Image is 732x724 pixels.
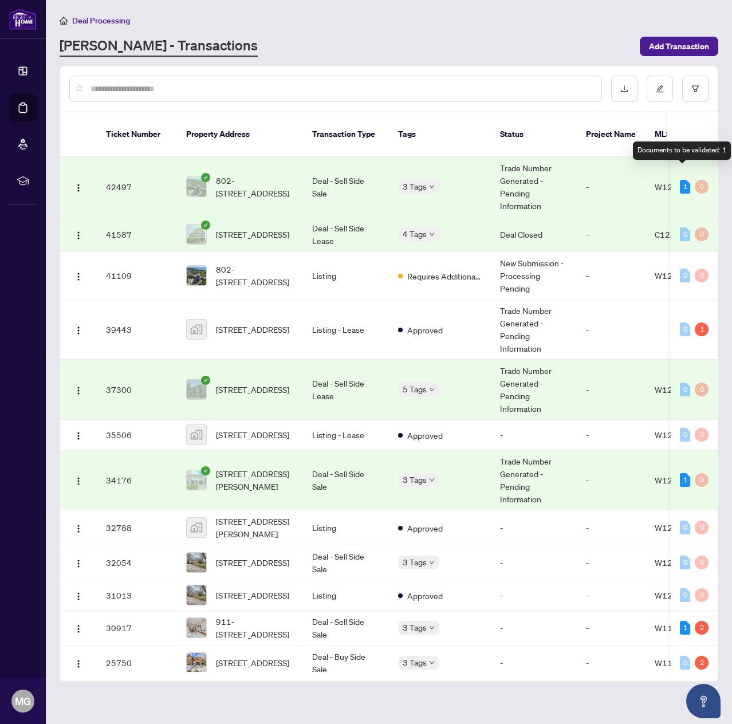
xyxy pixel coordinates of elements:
[201,173,210,182] span: check-circle
[60,36,258,57] a: [PERSON_NAME] - Transactions
[695,269,709,282] div: 0
[69,426,88,444] button: Logo
[680,227,690,241] div: 0
[69,225,88,243] button: Logo
[491,420,577,450] td: -
[97,646,177,680] td: 25750
[187,320,206,339] img: thumbnail-img
[216,515,294,540] span: [STREET_ADDRESS][PERSON_NAME]
[656,85,664,93] span: edit
[695,621,709,635] div: 2
[187,653,206,672] img: thumbnail-img
[491,112,577,157] th: Status
[577,545,646,580] td: -
[69,178,88,196] button: Logo
[680,428,690,442] div: 0
[303,300,389,360] td: Listing - Lease
[216,656,289,669] span: [STREET_ADDRESS]
[695,473,709,487] div: 0
[216,263,294,288] span: 802-[STREET_ADDRESS]
[303,450,389,510] td: Deal - Sell Side Sale
[216,428,289,441] span: [STREET_ADDRESS]
[69,654,88,672] button: Logo
[680,473,690,487] div: 1
[216,556,289,569] span: [STREET_ADDRESS]
[97,580,177,611] td: 31013
[577,420,646,450] td: -
[216,323,289,336] span: [STREET_ADDRESS]
[577,157,646,217] td: -
[680,588,690,602] div: 0
[97,217,177,252] td: 41587
[577,510,646,545] td: -
[407,429,443,442] span: Approved
[74,386,83,395] img: Logo
[69,619,88,637] button: Logo
[491,217,577,252] td: Deal Closed
[187,266,206,285] img: thumbnail-img
[655,522,703,533] span: W12111895
[69,553,88,572] button: Logo
[69,518,88,537] button: Logo
[577,450,646,510] td: -
[216,467,294,493] span: [STREET_ADDRESS][PERSON_NAME]
[74,524,83,533] img: Logo
[97,157,177,217] td: 42497
[577,217,646,252] td: -
[74,592,83,601] img: Logo
[680,656,690,670] div: 0
[655,384,703,395] span: W12158433
[15,693,31,709] span: MG
[9,9,37,30] img: logo
[655,557,703,568] span: W12085534
[491,157,577,217] td: Trade Number Generated - Pending Information
[577,252,646,300] td: -
[646,112,714,157] th: MLS #
[187,225,206,244] img: thumbnail-img
[680,556,690,569] div: 0
[97,112,177,157] th: Ticket Number
[429,387,435,392] span: down
[403,621,427,634] span: 3 Tags
[97,252,177,300] td: 41109
[303,252,389,300] td: Listing
[216,174,294,199] span: 802-[STREET_ADDRESS]
[695,227,709,241] div: 0
[407,324,443,336] span: Approved
[201,221,210,230] span: check-circle
[303,217,389,252] td: Deal - Sell Side Lease
[216,228,289,241] span: [STREET_ADDRESS]
[429,477,435,483] span: down
[69,586,88,604] button: Logo
[72,15,130,26] span: Deal Processing
[655,623,703,633] span: W11998707
[611,76,637,102] button: download
[74,272,83,281] img: Logo
[201,466,210,475] span: check-circle
[577,360,646,420] td: -
[686,684,721,718] button: Open asap
[187,518,206,537] img: thumbnail-img
[640,37,718,56] button: Add Transaction
[303,360,389,420] td: Deal - Sell Side Lease
[303,112,389,157] th: Transaction Type
[97,611,177,646] td: 30917
[403,556,427,569] span: 3 Tags
[577,646,646,680] td: -
[649,37,709,56] span: Add Transaction
[655,658,703,668] span: W11958926
[655,430,703,440] span: W12158433
[655,475,703,485] span: W12111895
[303,420,389,450] td: Listing - Lease
[403,473,427,486] span: 3 Tags
[74,624,83,634] img: Logo
[216,589,289,601] span: [STREET_ADDRESS]
[303,510,389,545] td: Listing
[187,553,206,572] img: thumbnail-img
[216,383,289,396] span: [STREET_ADDRESS]
[74,183,83,192] img: Logo
[74,326,83,335] img: Logo
[680,383,690,396] div: 0
[491,545,577,580] td: -
[403,383,427,396] span: 5 Tags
